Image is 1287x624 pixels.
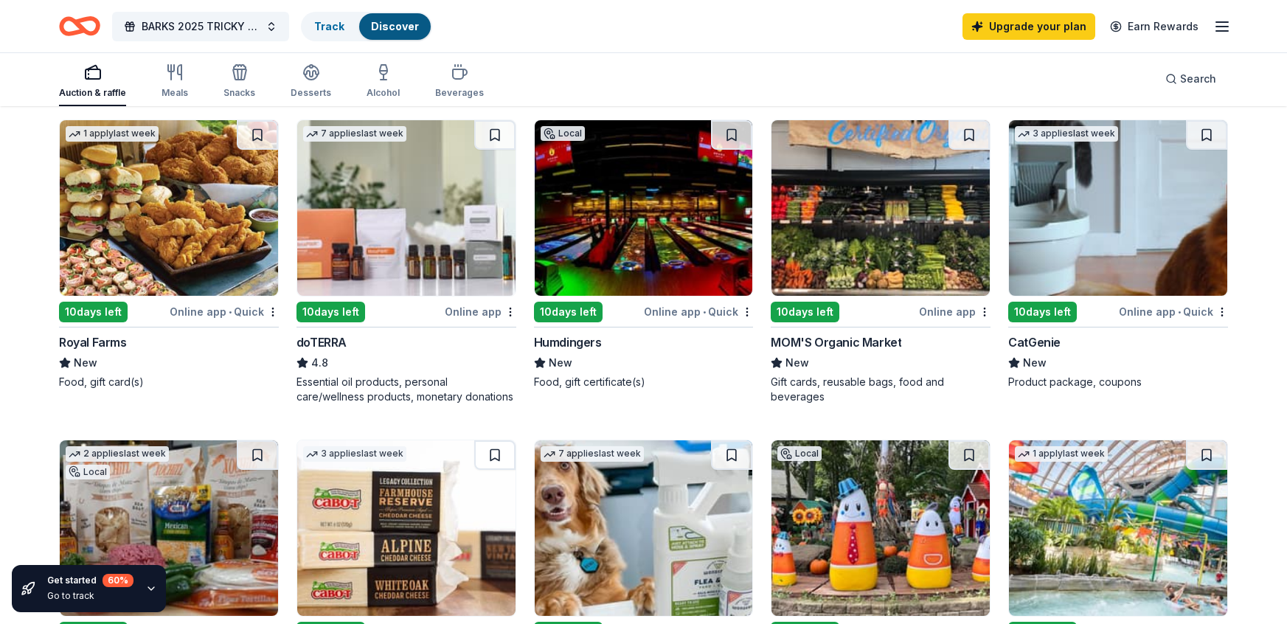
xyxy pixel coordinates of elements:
[771,119,991,404] a: Image for MOM'S Organic Market10days leftOnline appMOM'S Organic MarketNewGift cards, reusable ba...
[60,440,278,616] img: Image for Livoti's Old World Market
[162,87,188,99] div: Meals
[549,354,572,372] span: New
[291,58,331,106] button: Desserts
[535,120,753,296] img: Image for Humdingers
[435,58,484,106] button: Beverages
[170,302,279,321] div: Online app Quick
[142,18,260,35] span: BARKS 2025 TRICKY TRAY
[59,87,126,99] div: Auction & raffle
[59,375,279,389] div: Food, gift card(s)
[59,302,128,322] div: 10 days left
[1008,375,1228,389] div: Product package, coupons
[1015,446,1108,462] div: 1 apply last week
[534,302,603,322] div: 10 days left
[1008,333,1061,351] div: CatGenie
[435,87,484,99] div: Beverages
[919,302,991,321] div: Online app
[1015,126,1118,142] div: 3 applies last week
[541,446,644,462] div: 7 applies last week
[103,574,133,587] div: 60 %
[223,87,255,99] div: Snacks
[291,87,331,99] div: Desserts
[66,465,110,479] div: Local
[771,302,839,322] div: 10 days left
[303,446,406,462] div: 3 applies last week
[112,12,289,41] button: BARKS 2025 TRICKY TRAY
[296,375,516,404] div: Essential oil products, personal care/wellness products, monetary donations
[1154,64,1228,94] button: Search
[74,354,97,372] span: New
[66,446,169,462] div: 2 applies last week
[535,440,753,616] img: Image for Wondercide
[534,375,754,389] div: Food, gift certificate(s)
[1023,354,1047,372] span: New
[66,126,159,142] div: 1 apply last week
[771,333,901,351] div: MOM'S Organic Market
[644,302,753,321] div: Online app Quick
[1101,13,1207,40] a: Earn Rewards
[303,126,406,142] div: 7 applies last week
[534,333,602,351] div: Humdingers
[703,306,706,318] span: •
[311,354,328,372] span: 4.8
[59,119,279,389] a: Image for Royal Farms1 applylast week10days leftOnline app•QuickRoyal FarmsNewFood, gift card(s)
[1180,70,1216,88] span: Search
[223,58,255,106] button: Snacks
[60,120,278,296] img: Image for Royal Farms
[785,354,809,372] span: New
[771,375,991,404] div: Gift cards, reusable bags, food and beverages
[301,12,432,41] button: TrackDiscover
[771,120,990,296] img: Image for MOM'S Organic Market
[314,20,344,32] a: Track
[962,13,1095,40] a: Upgrade your plan
[59,9,100,44] a: Home
[777,446,822,461] div: Local
[47,590,133,602] div: Go to track
[534,119,754,389] a: Image for HumdingersLocal10days leftOnline app•QuickHumdingersNewFood, gift certificate(s)
[296,119,516,404] a: Image for doTERRA7 applieslast week10days leftOnline appdoTERRA4.8Essential oil products, persona...
[367,58,400,106] button: Alcohol
[1008,119,1228,389] a: Image for CatGenie3 applieslast week10days leftOnline app•QuickCatGenieNewProduct package, coupons
[367,87,400,99] div: Alcohol
[1009,120,1227,296] img: Image for CatGenie
[59,333,127,351] div: Royal Farms
[1008,302,1077,322] div: 10 days left
[229,306,232,318] span: •
[296,302,365,322] div: 10 days left
[771,440,990,616] img: Image for Storybook Land
[1178,306,1181,318] span: •
[371,20,419,32] a: Discover
[297,120,516,296] img: Image for doTERRA
[297,440,516,616] img: Image for Cabot Creamery
[445,302,516,321] div: Online app
[59,58,126,106] button: Auction & raffle
[47,574,133,587] div: Get started
[1119,302,1228,321] div: Online app Quick
[1009,440,1227,616] img: Image for The Kartrite
[541,126,585,141] div: Local
[162,58,188,106] button: Meals
[296,333,347,351] div: doTERRA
